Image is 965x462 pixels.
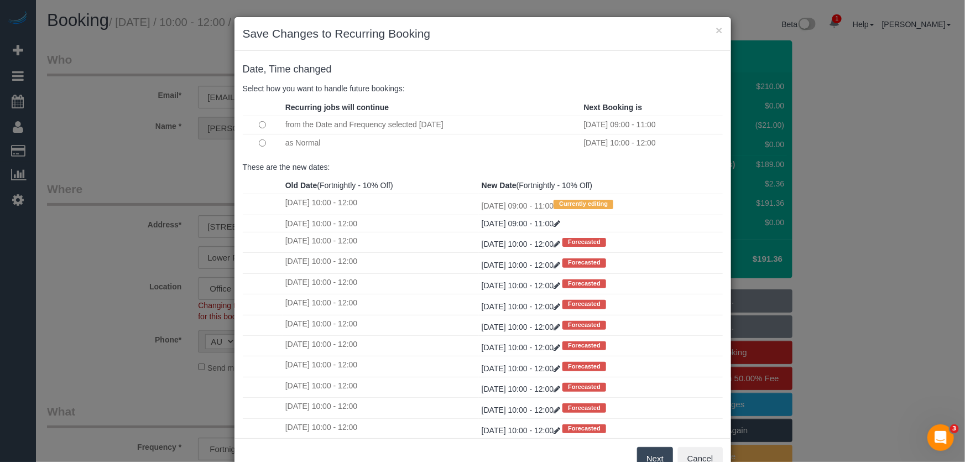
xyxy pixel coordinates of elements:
[583,103,642,112] strong: Next Booking is
[482,343,562,352] a: [DATE] 10:00 - 12:00
[283,177,479,194] th: (Fortnightly - 10% Off)
[283,273,479,294] td: [DATE] 10:00 - 12:00
[283,418,479,439] td: [DATE] 10:00 - 12:00
[285,181,317,190] strong: Old Date
[562,383,606,392] span: Forecasted
[283,134,581,152] td: as Normal
[562,341,606,350] span: Forecasted
[482,426,562,435] a: [DATE] 10:00 - 12:00
[479,177,723,194] th: (Fortnightly - 10% Off)
[562,403,606,412] span: Forecasted
[283,215,479,232] td: [DATE] 10:00 - 12:00
[283,398,479,418] td: [DATE] 10:00 - 12:00
[482,406,562,414] a: [DATE] 10:00 - 12:00
[283,377,479,397] td: [DATE] 10:00 - 12:00
[283,294,479,315] td: [DATE] 10:00 - 12:00
[554,200,613,209] span: Currently editing
[562,321,606,330] span: Forecasted
[562,424,606,433] span: Forecasted
[243,162,723,173] p: These are the new dates:
[562,279,606,288] span: Forecasted
[482,240,562,248] a: [DATE] 10:00 - 12:00
[562,300,606,309] span: Forecasted
[283,335,479,356] td: [DATE] 10:00 - 12:00
[581,134,722,152] td: [DATE] 10:00 - 12:00
[562,258,606,267] span: Forecasted
[950,424,959,433] span: 3
[479,194,723,215] td: [DATE] 09:00 - 11:00
[927,424,954,451] iframe: Intercom live chat
[482,364,562,373] a: [DATE] 10:00 - 12:00
[482,302,562,311] a: [DATE] 10:00 - 12:00
[243,64,291,75] span: Date, Time
[283,315,479,335] td: [DATE] 10:00 - 12:00
[581,116,722,134] td: [DATE] 09:00 - 11:00
[243,25,723,42] h3: Save Changes to Recurring Booking
[243,64,723,75] h4: changed
[716,24,722,36] button: ×
[243,83,723,94] p: Select how you want to handle future bookings:
[283,194,479,215] td: [DATE] 10:00 - 12:00
[482,281,562,290] a: [DATE] 10:00 - 12:00
[482,323,562,331] a: [DATE] 10:00 - 12:00
[283,116,581,134] td: from the Date and Frequency selected [DATE]
[283,253,479,273] td: [DATE] 10:00 - 12:00
[285,103,389,112] strong: Recurring jobs will continue
[562,238,606,247] span: Forecasted
[482,181,517,190] strong: New Date
[482,219,560,228] a: [DATE] 09:00 - 11:00
[482,385,562,393] a: [DATE] 10:00 - 12:00
[562,362,606,371] span: Forecasted
[482,261,562,269] a: [DATE] 10:00 - 12:00
[283,232,479,252] td: [DATE] 10:00 - 12:00
[283,356,479,377] td: [DATE] 10:00 - 12:00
